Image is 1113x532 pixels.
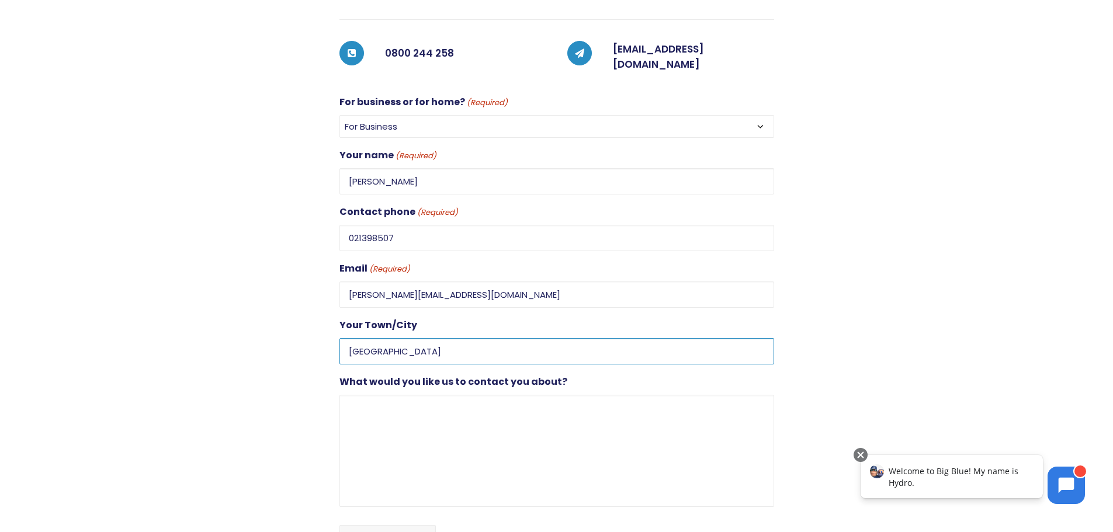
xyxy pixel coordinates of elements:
iframe: Chatbot [848,446,1097,516]
span: (Required) [416,206,458,220]
label: For business or for home? [339,94,508,110]
a: [EMAIL_ADDRESS][DOMAIN_NAME] [613,42,704,71]
h5: 0800 244 258 [385,42,546,65]
label: Email [339,260,410,277]
span: (Required) [466,96,508,110]
label: Your Town/City [339,317,417,333]
span: (Required) [394,149,436,163]
label: Your name [339,147,436,164]
label: What would you like us to contact you about? [339,374,567,390]
label: Contact phone [339,204,458,220]
span: (Required) [368,263,410,276]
